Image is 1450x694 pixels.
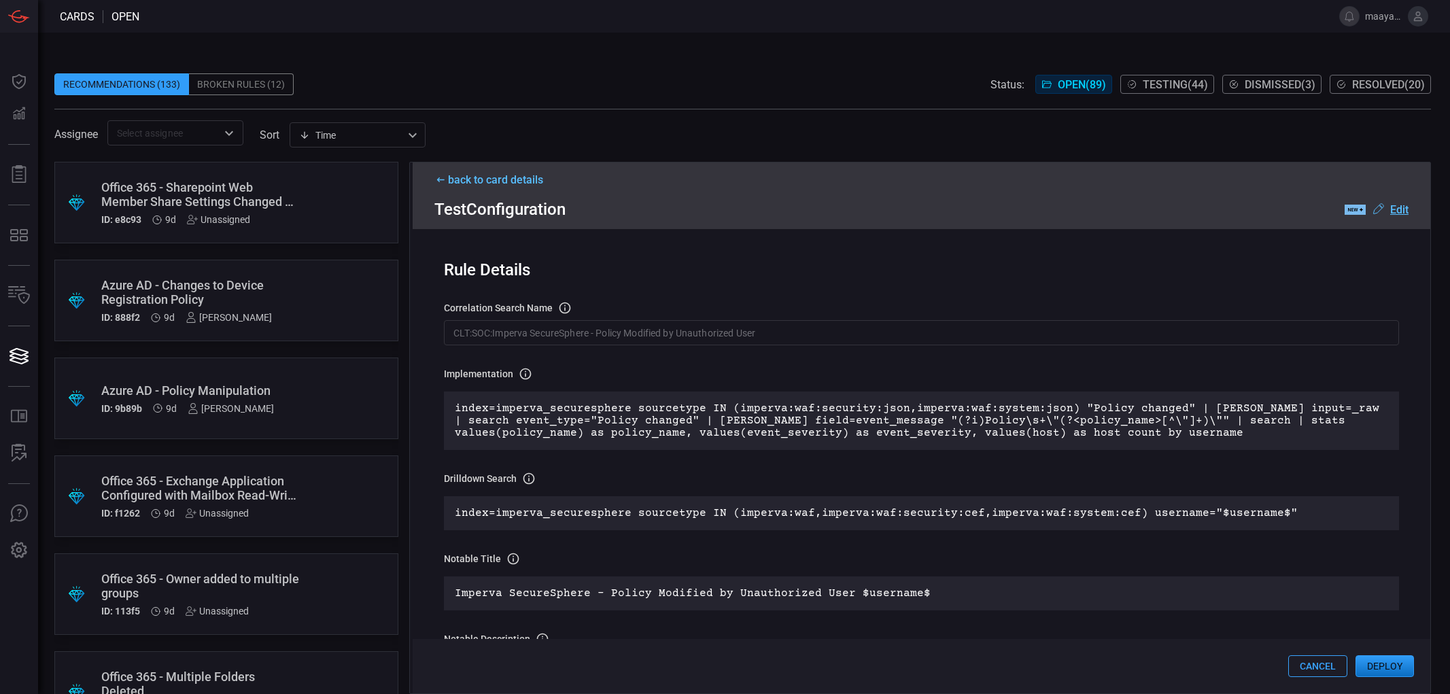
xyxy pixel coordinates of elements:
[3,65,35,98] button: Dashboard
[187,214,250,225] div: Unassigned
[60,10,94,23] span: Cards
[186,606,249,617] div: Unassigned
[3,98,35,131] button: Detections
[434,200,1409,219] div: Test Configuration
[3,158,35,191] button: Reports
[434,173,1409,186] div: back to card details
[455,587,1388,600] p: Imperva SecureSphere - Policy Modified by Unauthorized User $username$
[3,400,35,433] button: Rule Catalog
[260,128,279,141] label: sort
[455,507,1388,519] p: index=imperva_securesphere sourcetype IN (imperva:waf,imperva:waf:security:cef,imperva:waf:system...
[166,403,177,414] span: Sep 01, 2025 2:24 PM
[54,73,189,95] div: Recommendations (133)
[3,437,35,470] button: ALERT ANALYSIS
[111,10,139,23] span: open
[220,124,239,143] button: Open
[1356,655,1414,677] button: Deploy
[1352,78,1425,91] span: Resolved ( 20 )
[186,312,272,323] div: [PERSON_NAME]
[101,383,300,398] div: Azure AD - Policy Manipulation
[189,73,294,95] div: Broken Rules (12)
[444,302,553,313] h3: correlation search Name
[165,214,176,225] span: Sep 01, 2025 2:24 PM
[111,124,217,141] input: Select assignee
[1390,203,1409,216] u: Edit
[1058,78,1106,91] span: Open ( 89 )
[444,473,517,484] h3: Drilldown search
[3,498,35,530] button: Ask Us A Question
[101,278,300,307] div: Azure AD - Changes to Device Registration Policy
[3,340,35,372] button: Cards
[1245,78,1315,91] span: Dismissed ( 3 )
[164,312,175,323] span: Sep 01, 2025 2:24 PM
[3,219,35,251] button: MITRE - Detection Posture
[1365,11,1402,22] span: maayansh
[299,128,404,142] div: Time
[1222,75,1322,94] button: Dismissed(3)
[1120,75,1214,94] button: Testing(44)
[444,260,1399,279] div: Rule Details
[186,508,249,519] div: Unassigned
[444,553,501,564] h3: Notable Title
[101,312,140,323] h5: ID: 888f2
[101,508,140,519] h5: ID: f1262
[164,508,175,519] span: Sep 01, 2025 2:23 PM
[164,606,175,617] span: Sep 01, 2025 2:23 PM
[188,403,274,414] div: [PERSON_NAME]
[101,403,142,414] h5: ID: 9b89b
[101,606,140,617] h5: ID: 113f5
[1288,655,1347,677] button: Cancel
[101,214,141,225] h5: ID: e8c93
[444,320,1399,345] input: Correlation search name
[101,180,300,209] div: Office 365 - Sharepoint Web Member Share Settings Changed To Allow
[455,402,1388,439] p: index=imperva_securesphere sourcetype IN (imperva:waf:security:json,imperva:waf:system:json) "Pol...
[444,634,530,644] h3: Notable Description
[1143,78,1208,91] span: Testing ( 44 )
[1035,75,1112,94] button: Open(89)
[3,279,35,312] button: Inventory
[1330,75,1431,94] button: Resolved(20)
[101,572,300,600] div: Office 365 - Owner added to multiple groups
[3,534,35,567] button: Preferences
[444,368,513,379] h3: Implementation
[101,474,300,502] div: Office 365 - Exchange Application Configured with Mailbox Read-Write Permissions
[990,78,1024,91] span: Status:
[54,128,98,141] span: Assignee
